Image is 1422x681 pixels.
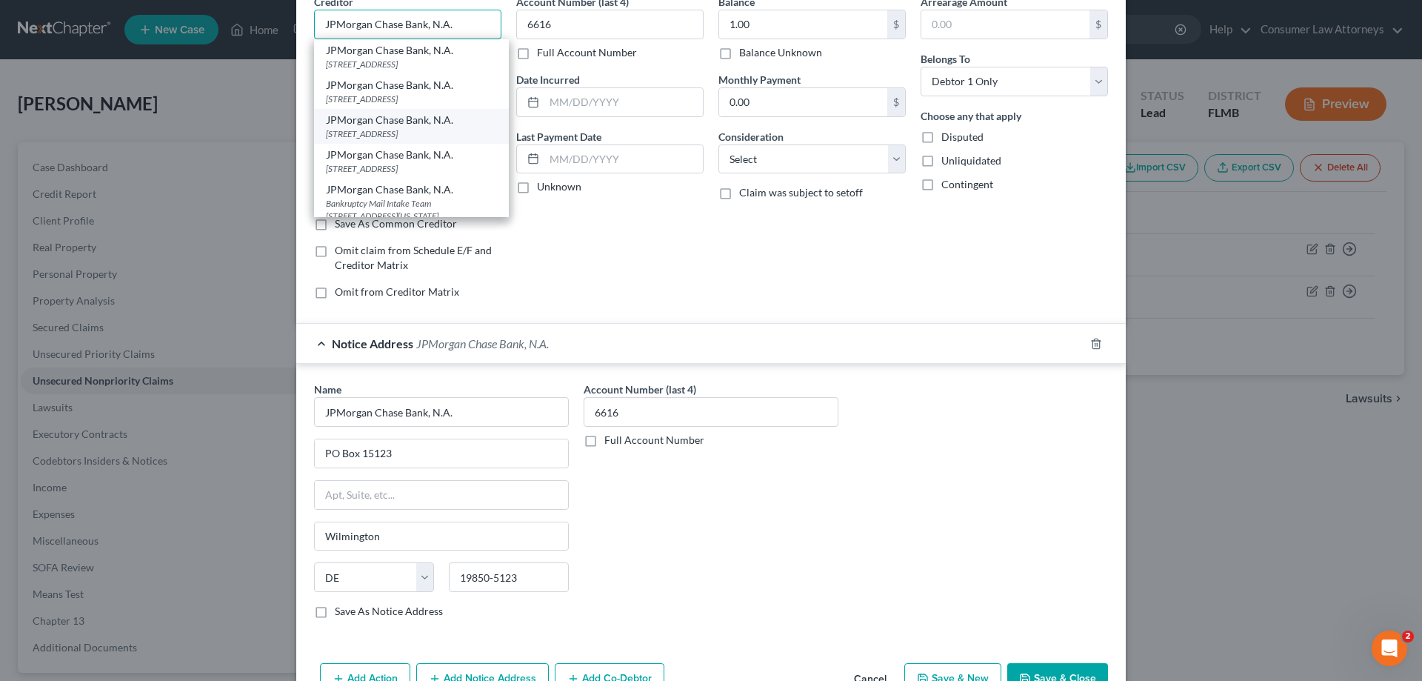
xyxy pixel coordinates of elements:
span: Omit from Creditor Matrix [335,285,459,298]
div: $ [1089,10,1107,39]
div: [STREET_ADDRESS] [326,58,497,70]
span: Name [314,383,341,396]
div: [STREET_ADDRESS] [326,162,497,175]
input: XXXX [516,10,704,39]
label: Account Number (last 4) [584,382,696,397]
input: 0.00 [719,10,887,39]
input: Apt, Suite, etc... [315,481,568,509]
span: Unliquidated [941,154,1001,167]
div: Bankruptcy Mail Intake Team [STREET_ADDRESS][US_STATE] [326,197,497,222]
label: Date Incurred [516,72,580,87]
div: $ [887,88,905,116]
input: Search creditor by name... [314,10,501,39]
div: JPMorgan Chase Bank, N.A. [326,182,497,197]
label: Save As Common Creditor [335,216,457,231]
label: Monthly Payment [718,72,801,87]
input: MM/DD/YYYY [544,88,703,116]
span: Claim was subject to setoff [739,186,863,199]
input: XXXX [584,397,838,427]
span: Omit claim from Schedule E/F and Creditor Matrix [335,244,492,271]
div: $ [887,10,905,39]
input: MM/DD/YYYY [544,145,703,173]
label: Choose any that apply [921,108,1021,124]
div: JPMorgan Chase Bank, N.A. [326,43,497,58]
span: Contingent [941,178,993,190]
label: Balance Unknown [739,45,822,60]
div: [STREET_ADDRESS] [326,93,497,105]
div: JPMorgan Chase Bank, N.A. [326,113,497,127]
input: Enter address... [315,439,568,468]
input: Enter zip.. [449,562,569,592]
span: Disputed [941,130,984,143]
label: Unknown [537,179,581,194]
input: Search by name... [314,397,569,427]
span: JPMorgan Chase Bank, N.A. [416,336,549,351]
input: 0.00 [921,10,1089,39]
span: Belongs To [921,53,970,65]
input: Enter city... [315,522,568,551]
label: Consideration [718,129,784,144]
label: Full Account Number [537,45,637,60]
span: 2 [1402,631,1414,642]
label: Save As Notice Address [335,604,443,619]
span: Notice Address [332,336,413,351]
input: 0.00 [719,88,887,116]
div: JPMorgan Chase Bank, N.A. [326,78,497,93]
div: [STREET_ADDRESS] [326,127,497,140]
div: JPMorgan Chase Bank, N.A. [326,147,497,162]
label: Last Payment Date [516,129,601,144]
iframe: Intercom live chat [1372,631,1407,666]
label: Full Account Number [604,433,704,448]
